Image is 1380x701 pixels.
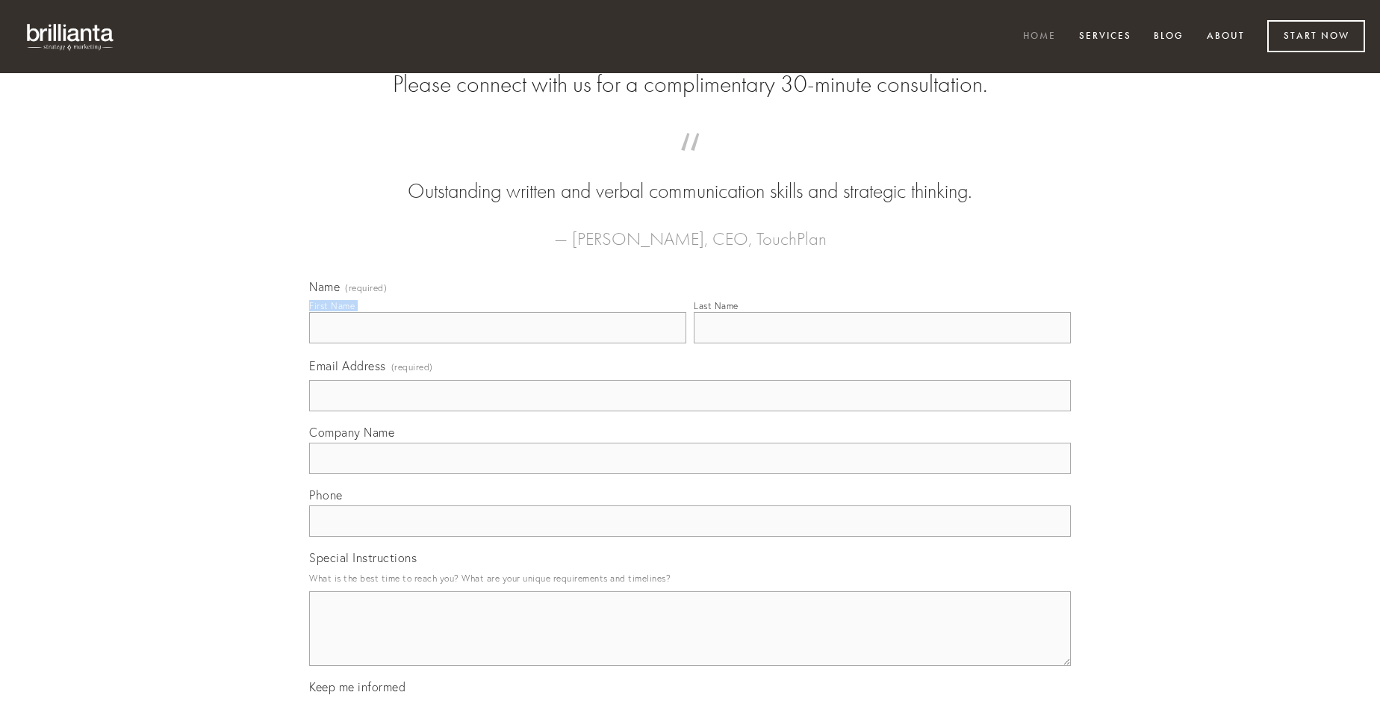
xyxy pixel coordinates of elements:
[1144,25,1193,49] a: Blog
[345,284,387,293] span: (required)
[333,148,1047,206] blockquote: Outstanding written and verbal communication skills and strategic thinking.
[309,568,1071,588] p: What is the best time to reach you? What are your unique requirements and timelines?
[309,279,340,294] span: Name
[333,148,1047,177] span: “
[1069,25,1141,49] a: Services
[309,487,343,502] span: Phone
[309,300,355,311] div: First Name
[1013,25,1066,49] a: Home
[309,550,417,565] span: Special Instructions
[333,206,1047,254] figcaption: — [PERSON_NAME], CEO, TouchPlan
[309,679,405,694] span: Keep me informed
[309,358,386,373] span: Email Address
[1267,20,1365,52] a: Start Now
[1197,25,1255,49] a: About
[391,357,433,377] span: (required)
[309,70,1071,99] h2: Please connect with us for a complimentary 30-minute consultation.
[694,300,739,311] div: Last Name
[15,15,127,58] img: brillianta - research, strategy, marketing
[309,425,394,440] span: Company Name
